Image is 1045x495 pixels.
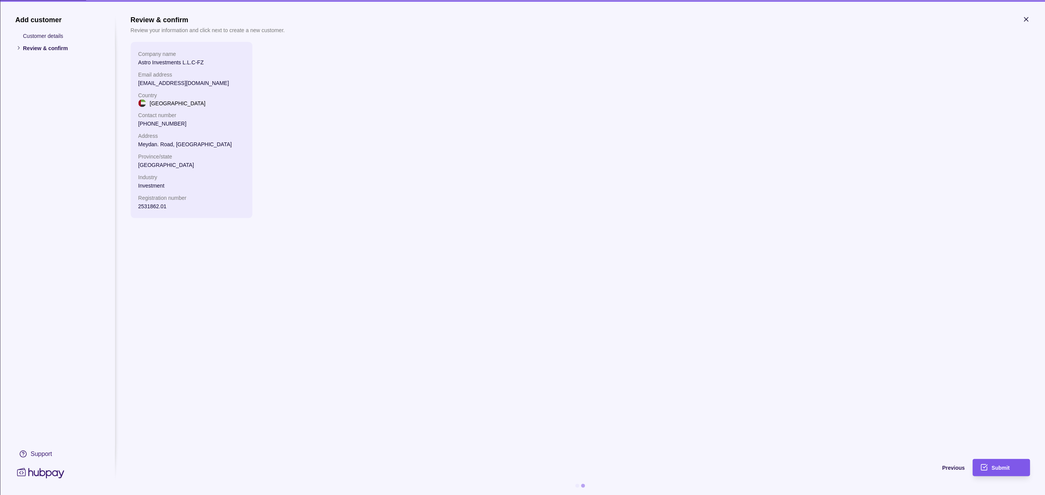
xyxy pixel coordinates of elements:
p: Email address [138,70,245,78]
p: 2531862.01 [138,202,245,210]
p: Astro Investments L.L.C-FZ [138,58,245,66]
p: Industry [138,173,245,181]
p: [GEOGRAPHIC_DATA] [150,99,205,107]
p: [EMAIL_ADDRESS][DOMAIN_NAME] [138,78,245,87]
p: Meydan. Road, [GEOGRAPHIC_DATA] [138,140,245,148]
p: Registration number [138,193,245,202]
p: [PHONE_NUMBER] [138,119,245,127]
span: Previous [942,465,965,471]
h1: Review & confirm [130,15,285,24]
p: Review your information and click next to create a new customer. [130,26,285,34]
div: Support [31,449,52,458]
button: Submit [972,459,1030,476]
img: ae [138,99,146,107]
p: Customer details [23,31,99,40]
p: Company name [138,49,245,58]
p: Contact number [138,111,245,119]
p: Address [138,131,245,140]
span: Submit [991,465,1009,471]
a: Support [15,446,99,462]
button: Previous [130,459,965,476]
p: Investment [138,181,245,190]
p: Province/state [138,152,245,160]
h1: Add customer [15,15,99,24]
p: Country [138,91,245,99]
p: [GEOGRAPHIC_DATA] [138,160,245,169]
p: Review & confirm [23,44,99,52]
